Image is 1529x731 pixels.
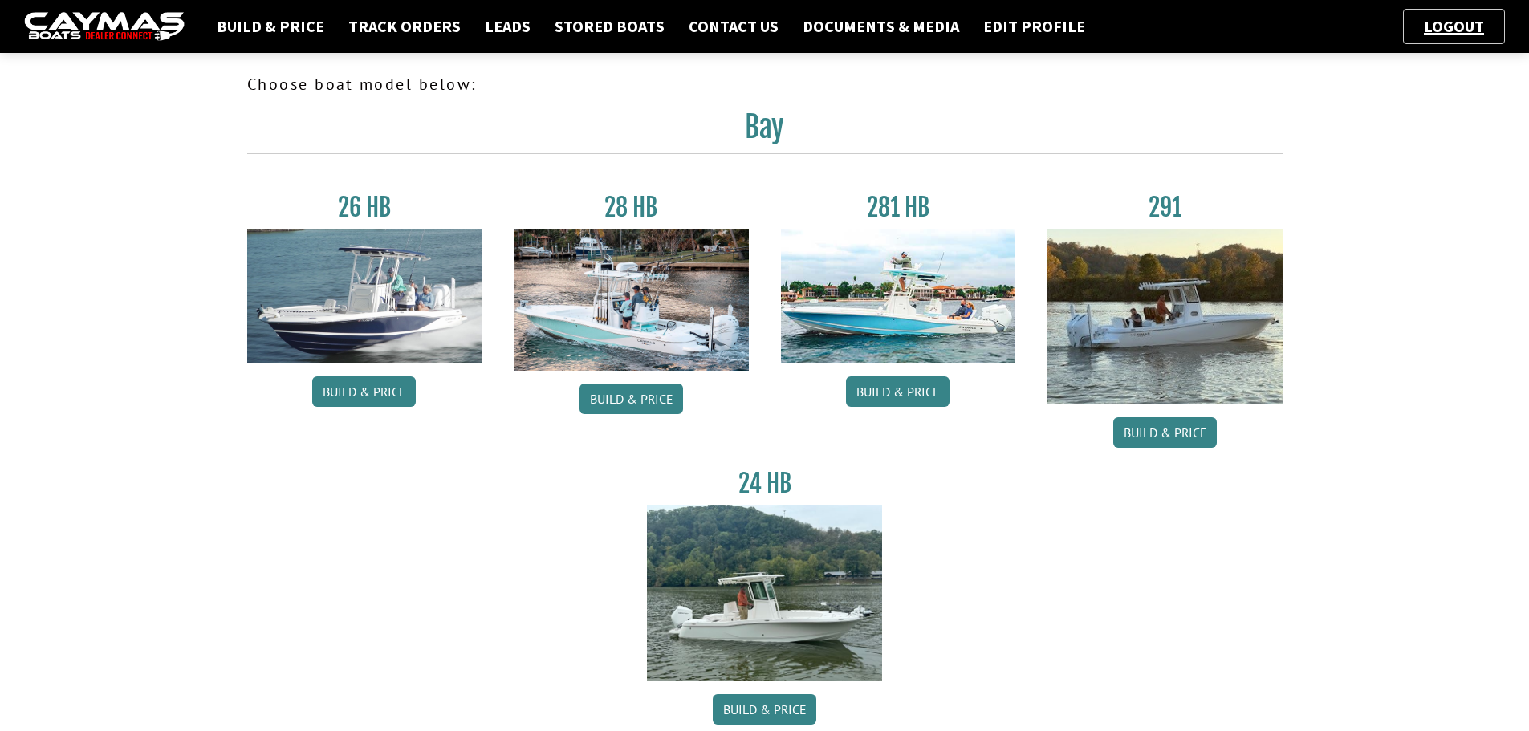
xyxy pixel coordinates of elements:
h3: 24 HB [647,469,882,498]
img: 24_HB_thumbnail.jpg [647,505,882,680]
p: Choose boat model below: [247,72,1283,96]
img: 28_hb_thumbnail_for_caymas_connect.jpg [514,229,749,371]
a: Track Orders [340,16,469,37]
a: Logout [1416,16,1492,36]
a: Edit Profile [975,16,1093,37]
a: Stored Boats [547,16,673,37]
a: Build & Price [713,694,816,725]
a: Build & Price [1113,417,1217,448]
a: Build & Price [579,384,683,414]
a: Documents & Media [795,16,967,37]
a: Contact Us [681,16,787,37]
h3: 281 HB [781,193,1016,222]
img: 26_new_photo_resized.jpg [247,229,482,363]
img: 28-hb-twin.jpg [781,229,1016,363]
h3: 26 HB [247,193,482,222]
img: caymas-dealer-connect-2ed40d3bc7270c1d8d7ffb4b79bf05adc795679939227970def78ec6f6c03838.gif [24,12,185,42]
img: 291_Thumbnail.jpg [1047,229,1283,404]
a: Build & Price [312,376,416,407]
a: Build & Price [846,376,950,407]
h3: 28 HB [514,193,749,222]
h3: 291 [1047,193,1283,222]
h2: Bay [247,109,1283,154]
a: Leads [477,16,539,37]
a: Build & Price [209,16,332,37]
